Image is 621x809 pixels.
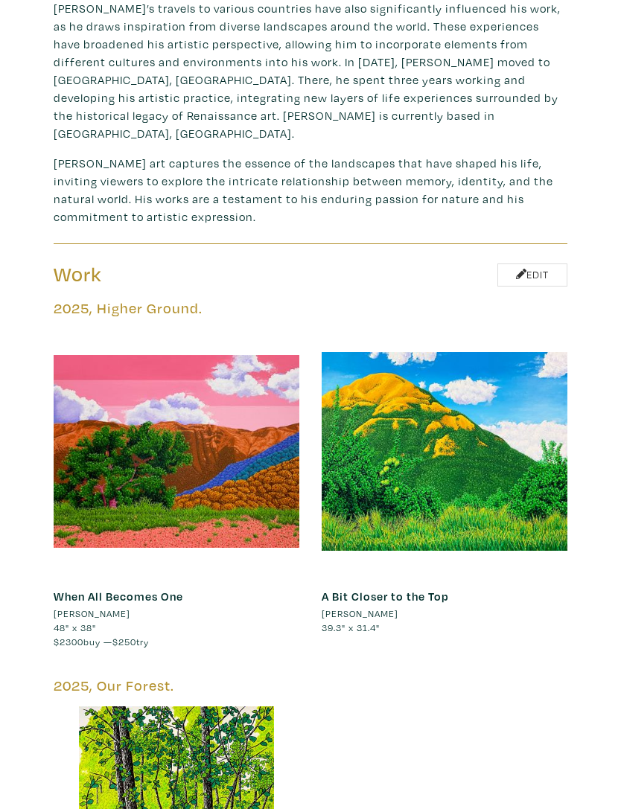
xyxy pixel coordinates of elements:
a: Edit [497,263,567,287]
span: 39.3" x 31.4" [322,621,380,633]
h3: Work [54,262,299,287]
a: [PERSON_NAME] [322,607,567,621]
span: 48" x 38" [54,621,96,633]
h5: 2025, Our Forest. [54,677,567,694]
li: [PERSON_NAME] [54,607,130,621]
a: [PERSON_NAME] [54,607,299,621]
span: $250 [112,636,136,647]
h5: 2025, Higher Ground. [54,299,567,317]
a: A Bit Closer to the Top [322,589,449,604]
span: buy — try [54,636,149,647]
a: When All Becomes One [54,589,183,604]
li: [PERSON_NAME] [322,607,398,621]
span: $2300 [54,636,83,647]
p: [PERSON_NAME] art captures the essence of the landscapes that have shaped his life, inviting view... [54,154,567,226]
